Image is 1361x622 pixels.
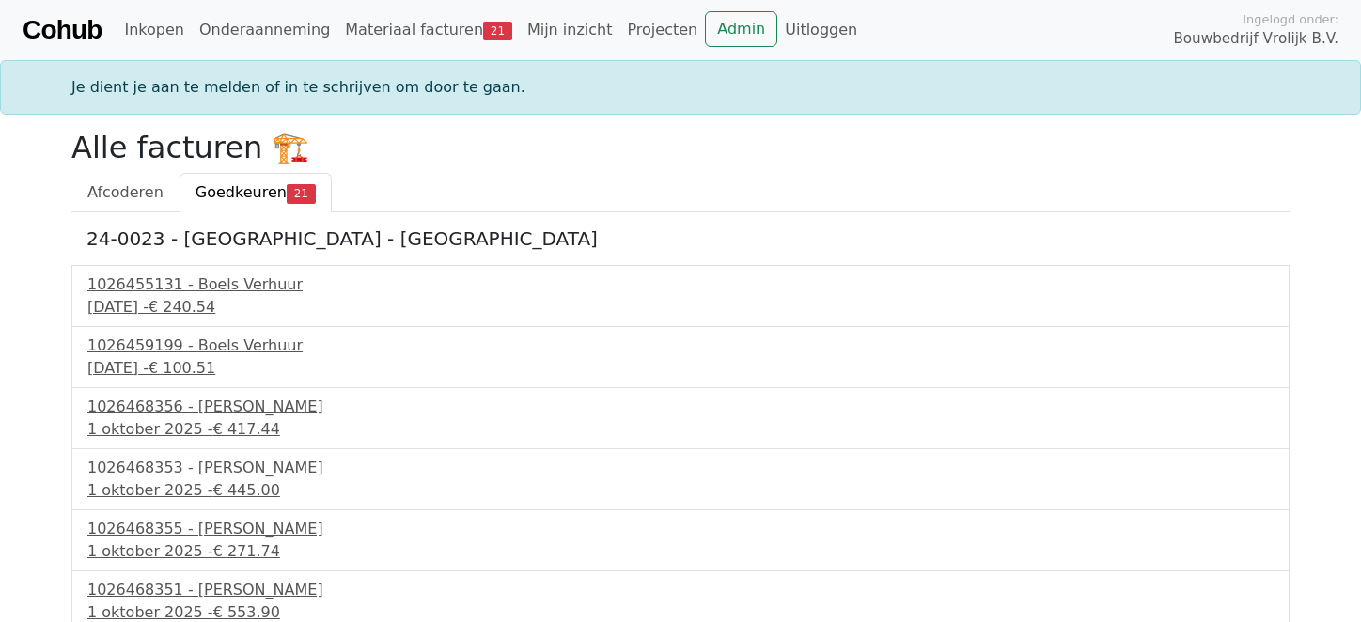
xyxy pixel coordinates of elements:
[192,11,337,49] a: Onderaanneming
[71,130,1290,165] h2: Alle facturen 🏗️
[337,11,520,49] a: Materiaal facturen21
[1173,28,1338,50] span: Bouwbedrijf Vrolijk B.V.
[87,457,1274,502] a: 1026468353 - [PERSON_NAME]1 oktober 2025 -€ 445.00
[87,579,1274,601] div: 1026468351 - [PERSON_NAME]
[86,227,1275,250] h5: 24-0023 - [GEOGRAPHIC_DATA] - [GEOGRAPHIC_DATA]
[87,334,1274,380] a: 1026459199 - Boels Verhuur[DATE] -€ 100.51
[87,457,1274,479] div: 1026468353 - [PERSON_NAME]
[87,418,1274,441] div: 1 oktober 2025 -
[213,603,280,621] span: € 553.90
[213,481,280,499] span: € 445.00
[149,298,215,316] span: € 240.54
[87,540,1274,563] div: 1 oktober 2025 -
[213,420,280,438] span: € 417.44
[87,518,1274,540] div: 1026468355 - [PERSON_NAME]
[87,183,164,201] span: Afcoderen
[196,183,287,201] span: Goedkeuren
[180,173,332,212] a: Goedkeuren21
[23,8,102,53] a: Cohub
[213,542,280,560] span: € 271.74
[287,184,316,203] span: 21
[705,11,777,47] a: Admin
[87,479,1274,502] div: 1 oktober 2025 -
[87,518,1274,563] a: 1026468355 - [PERSON_NAME]1 oktober 2025 -€ 271.74
[87,396,1274,441] a: 1026468356 - [PERSON_NAME]1 oktober 2025 -€ 417.44
[71,173,180,212] a: Afcoderen
[1243,10,1338,28] span: Ingelogd onder:
[87,273,1274,319] a: 1026455131 - Boels Verhuur[DATE] -€ 240.54
[87,334,1274,357] div: 1026459199 - Boels Verhuur
[149,359,215,377] span: € 100.51
[117,11,191,49] a: Inkopen
[87,273,1274,296] div: 1026455131 - Boels Verhuur
[87,296,1274,319] div: [DATE] -
[520,11,620,49] a: Mijn inzicht
[777,11,865,49] a: Uitloggen
[483,22,512,40] span: 21
[60,76,1301,99] div: Je dient je aan te melden of in te schrijven om door te gaan.
[87,357,1274,380] div: [DATE] -
[87,396,1274,418] div: 1026468356 - [PERSON_NAME]
[619,11,705,49] a: Projecten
